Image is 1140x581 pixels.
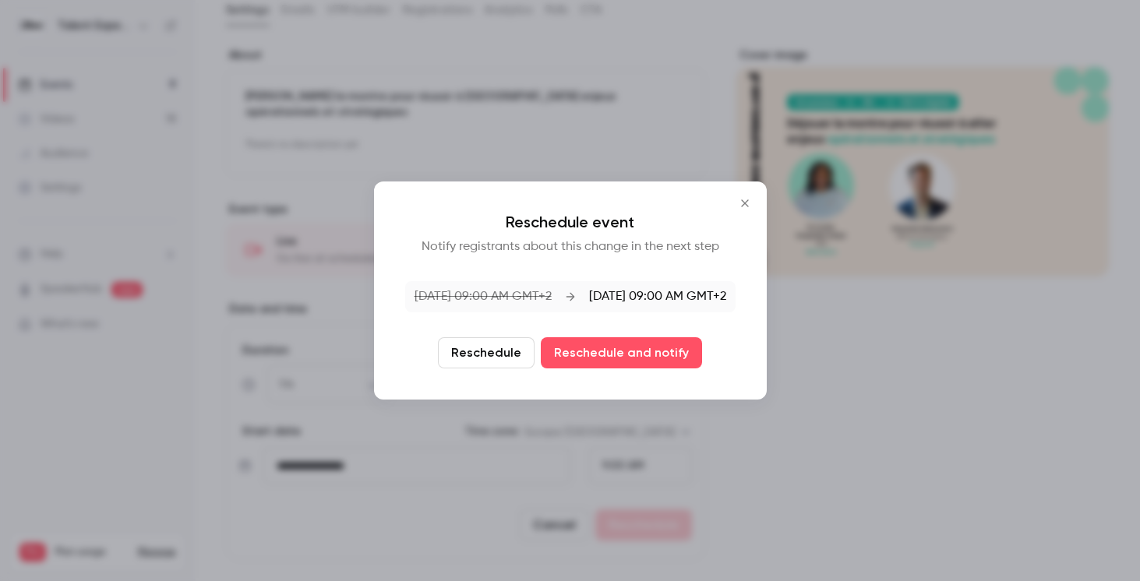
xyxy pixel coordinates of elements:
[415,287,552,306] p: [DATE] 09:00 AM GMT+2
[589,287,726,306] p: [DATE] 09:00 AM GMT+2
[541,337,702,368] button: Reschedule and notify
[729,188,761,219] button: Close
[405,238,736,256] p: Notify registrants about this change in the next step
[438,337,535,368] button: Reschedule
[405,213,736,231] p: Reschedule event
